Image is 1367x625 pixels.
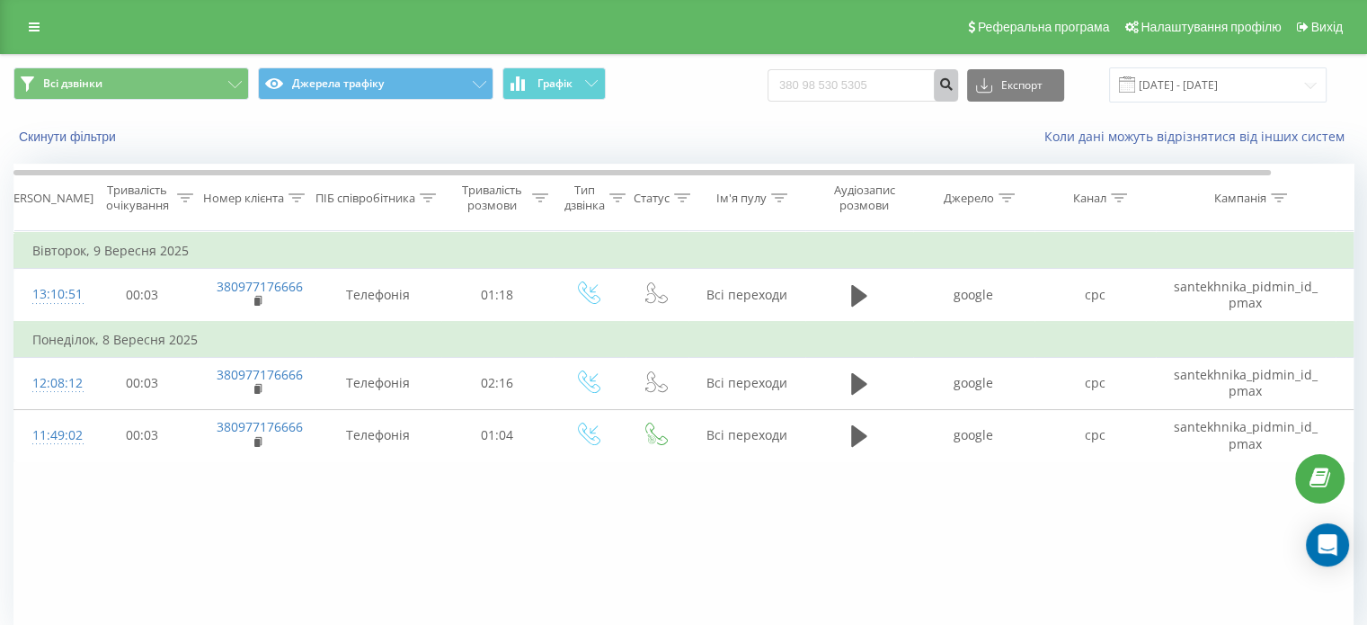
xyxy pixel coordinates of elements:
td: google [913,357,1034,409]
td: santekhnіka_pіdmіn_id_pmax [1156,409,1336,461]
td: 00:03 [86,269,199,322]
span: Налаштування профілю [1141,20,1281,34]
td: Телефонія [315,409,441,461]
input: Пошук за номером [768,69,958,102]
span: Вихід [1311,20,1343,34]
button: Всі дзвінки [13,67,249,100]
div: Тривалість розмови [457,183,528,213]
button: Експорт [967,69,1064,102]
a: 380977176666 [217,278,303,295]
div: ПІБ співробітника [315,191,415,206]
div: Джерело [944,191,994,206]
div: 11:49:02 [32,418,68,453]
td: santekhnіka_pіdmіn_id_pmax [1156,269,1336,322]
td: 01:18 [441,269,554,322]
div: Тривалість очікування [102,183,173,213]
td: 02:16 [441,357,554,409]
td: google [913,269,1034,322]
td: 01:04 [441,409,554,461]
a: 380977176666 [217,418,303,435]
td: Всі переходи [688,269,805,322]
div: Тип дзвінка [564,183,605,213]
button: Графік [502,67,606,100]
div: Кампанія [1214,191,1266,206]
td: 00:03 [86,409,199,461]
td: Телефонія [315,357,441,409]
a: 380977176666 [217,366,303,383]
span: Всі дзвінки [43,76,102,91]
div: Open Intercom Messenger [1306,523,1349,567]
div: Аудіозапис розмови [821,183,908,213]
td: Всі переходи [688,409,805,461]
a: Коли дані можуть відрізнятися вiд інших систем [1044,128,1354,145]
div: 13:10:51 [32,277,68,312]
button: Скинути фільтри [13,129,125,145]
td: 00:03 [86,357,199,409]
div: Ім'я пулу [716,191,767,206]
span: Реферальна програма [978,20,1110,34]
td: cpc [1034,357,1156,409]
td: Телефонія [315,269,441,322]
span: Графік [537,77,573,90]
div: 12:08:12 [32,366,68,401]
div: Номер клієнта [203,191,284,206]
button: Джерела трафіку [258,67,493,100]
td: cpc [1034,409,1156,461]
td: santekhnіka_pіdmіn_id_pmax [1156,357,1336,409]
div: Канал [1073,191,1106,206]
div: Статус [634,191,670,206]
div: [PERSON_NAME] [3,191,93,206]
td: cpc [1034,269,1156,322]
td: Всі переходи [688,357,805,409]
td: google [913,409,1034,461]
